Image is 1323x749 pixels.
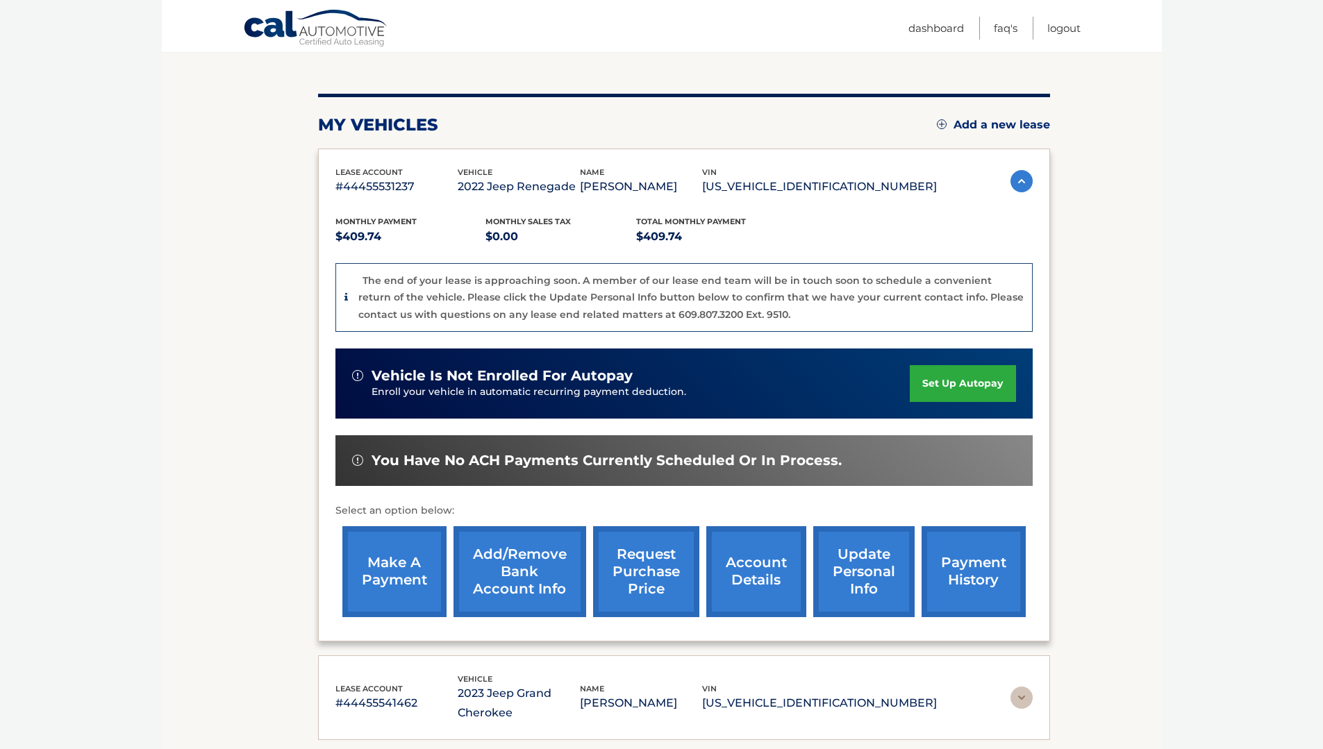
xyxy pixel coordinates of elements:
a: FAQ's [994,17,1017,40]
p: #44455531237 [335,177,458,196]
h2: my vehicles [318,115,438,135]
span: vehicle [458,167,492,177]
img: accordion-active.svg [1010,170,1033,192]
span: name [580,684,604,693]
span: lease account [335,684,403,693]
p: [PERSON_NAME] [580,693,702,713]
p: 2023 Jeep Grand Cherokee [458,684,580,723]
a: Dashboard [908,17,964,40]
p: $409.74 [636,227,787,246]
p: Select an option below: [335,503,1033,519]
a: Cal Automotive [243,9,389,49]
p: #44455541462 [335,693,458,713]
a: request purchase price [593,526,699,617]
span: Total Monthly Payment [636,217,746,226]
p: The end of your lease is approaching soon. A member of our lease end team will be in touch soon t... [358,274,1024,321]
a: update personal info [813,526,915,617]
span: You have no ACH payments currently scheduled or in process. [372,452,842,469]
p: [PERSON_NAME] [580,177,702,196]
a: Add a new lease [937,118,1050,132]
img: accordion-rest.svg [1010,687,1033,709]
img: alert-white.svg [352,455,363,466]
span: vin [702,167,717,177]
p: Enroll your vehicle in automatic recurring payment deduction. [372,385,910,400]
a: payment history [922,526,1026,617]
p: $409.74 [335,227,486,246]
img: alert-white.svg [352,370,363,381]
a: make a payment [342,526,447,617]
p: $0.00 [485,227,636,246]
img: add.svg [937,119,947,129]
a: Logout [1047,17,1081,40]
span: Monthly sales Tax [485,217,571,226]
a: Add/Remove bank account info [454,526,586,617]
a: set up autopay [910,365,1015,402]
span: lease account [335,167,403,177]
a: account details [706,526,806,617]
span: name [580,167,604,177]
span: Monthly Payment [335,217,417,226]
p: [US_VEHICLE_IDENTIFICATION_NUMBER] [702,693,937,713]
span: vin [702,684,717,693]
span: vehicle is not enrolled for autopay [372,367,633,385]
p: 2022 Jeep Renegade [458,177,580,196]
span: vehicle [458,674,492,684]
p: [US_VEHICLE_IDENTIFICATION_NUMBER] [702,177,937,196]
